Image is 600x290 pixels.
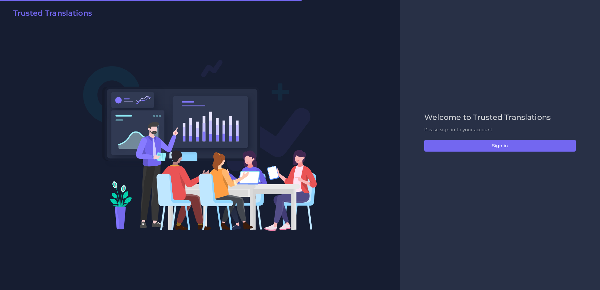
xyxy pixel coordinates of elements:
p: Please sign-in to your account [424,126,576,133]
button: Sign in [424,140,576,152]
a: Trusted Translations [9,9,92,20]
h2: Welcome to Trusted Translations [424,113,576,122]
h2: Trusted Translations [13,9,92,18]
img: Login V2 [83,59,317,231]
